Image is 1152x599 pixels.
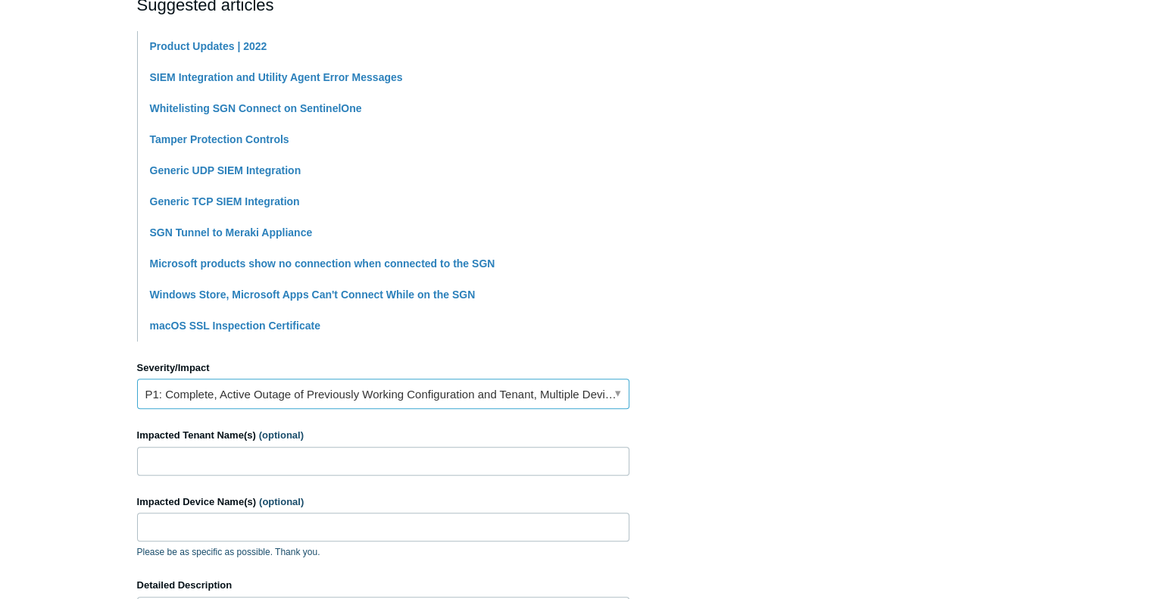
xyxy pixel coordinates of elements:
span: (optional) [259,429,304,441]
a: Microsoft products show no connection when connected to the SGN [150,257,495,270]
span: (optional) [259,496,304,507]
label: Severity/Impact [137,360,629,376]
a: Tamper Protection Controls [150,133,289,145]
label: Impacted Tenant Name(s) [137,428,629,443]
label: Detailed Description [137,578,629,593]
a: Generic UDP SIEM Integration [150,164,301,176]
a: P1: Complete, Active Outage of Previously Working Configuration and Tenant, Multiple Devices [137,379,629,409]
a: macOS SSL Inspection Certificate [150,320,320,332]
a: Product Updates | 2022 [150,40,267,52]
a: Windows Store, Microsoft Apps Can't Connect While on the SGN [150,289,476,301]
a: SGN Tunnel to Meraki Appliance [150,226,313,239]
a: Generic TCP SIEM Integration [150,195,300,207]
label: Impacted Device Name(s) [137,494,629,510]
a: SIEM Integration and Utility Agent Error Messages [150,71,403,83]
a: Whitelisting SGN Connect on SentinelOne [150,102,362,114]
p: Please be as specific as possible. Thank you. [137,545,629,559]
